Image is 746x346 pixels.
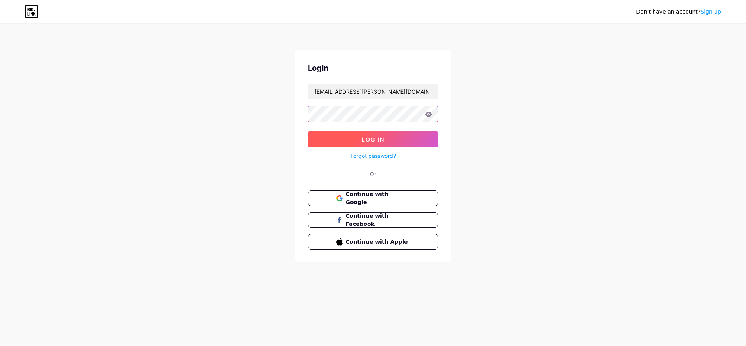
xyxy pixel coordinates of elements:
[636,8,721,16] div: Don't have an account?
[308,190,438,206] button: Continue with Google
[308,84,438,99] input: Username
[308,212,438,228] button: Continue with Facebook
[701,9,721,15] a: Sign up
[346,212,410,228] span: Continue with Facebook
[308,131,438,147] button: Log In
[362,136,385,143] span: Log In
[308,62,438,74] div: Login
[346,190,410,206] span: Continue with Google
[308,234,438,250] button: Continue with Apple
[346,238,410,246] span: Continue with Apple
[350,152,396,160] a: Forgot password?
[370,170,376,178] div: Or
